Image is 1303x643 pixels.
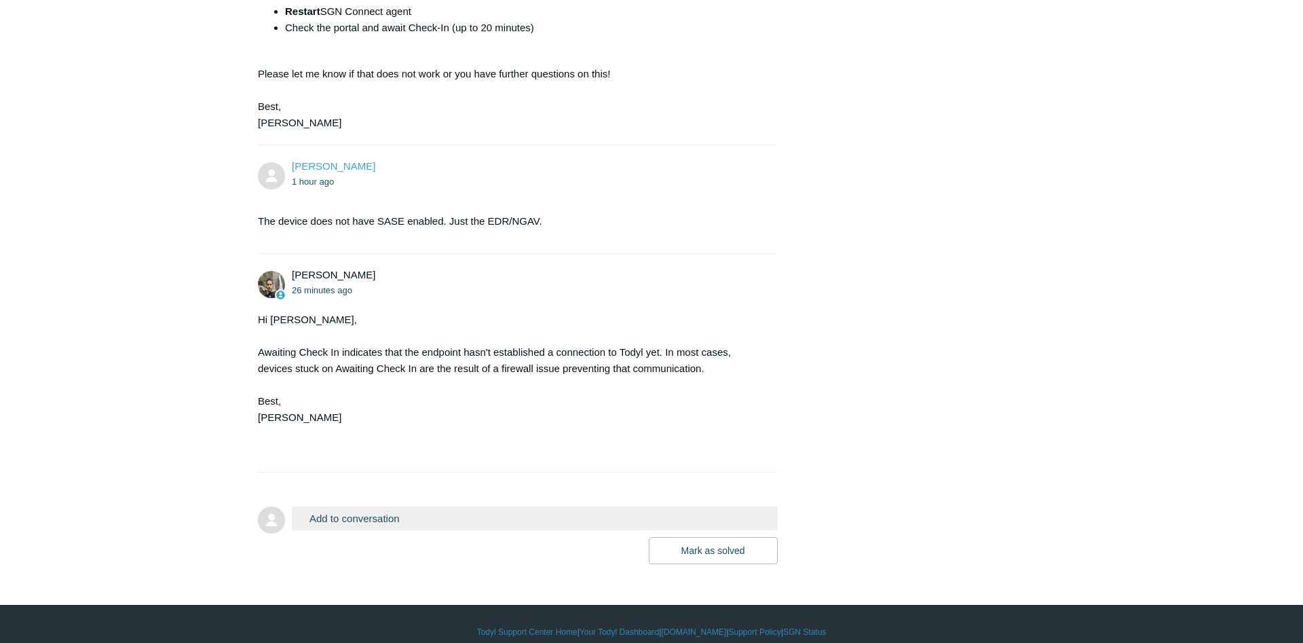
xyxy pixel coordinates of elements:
[285,20,764,36] li: Check the portal and await Check-In (up to 20 minutes)
[292,507,778,530] button: Add to conversation
[783,626,826,638] a: SGN Status
[285,5,320,17] strong: Restart
[285,3,764,20] li: SGN Connect agent
[477,626,578,638] a: Todyl Support Center Home
[258,626,1045,638] div: | | | |
[292,160,375,172] a: [PERSON_NAME]
[649,537,778,564] button: Mark as solved
[292,285,352,295] time: 10/13/2025, 13:40
[292,177,334,187] time: 10/13/2025, 12:34
[292,160,375,172] span: Thomas Bickford
[580,626,659,638] a: Your Todyl Dashboard
[258,312,764,458] div: Hi [PERSON_NAME], Awaiting Check In indicates that the endpoint hasn't established a connection t...
[292,269,375,280] span: Michael Tjader
[258,213,764,229] p: The device does not have SASE enabled. Just the EDR/NGAV.
[661,626,726,638] a: [DOMAIN_NAME]
[729,626,781,638] a: Support Policy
